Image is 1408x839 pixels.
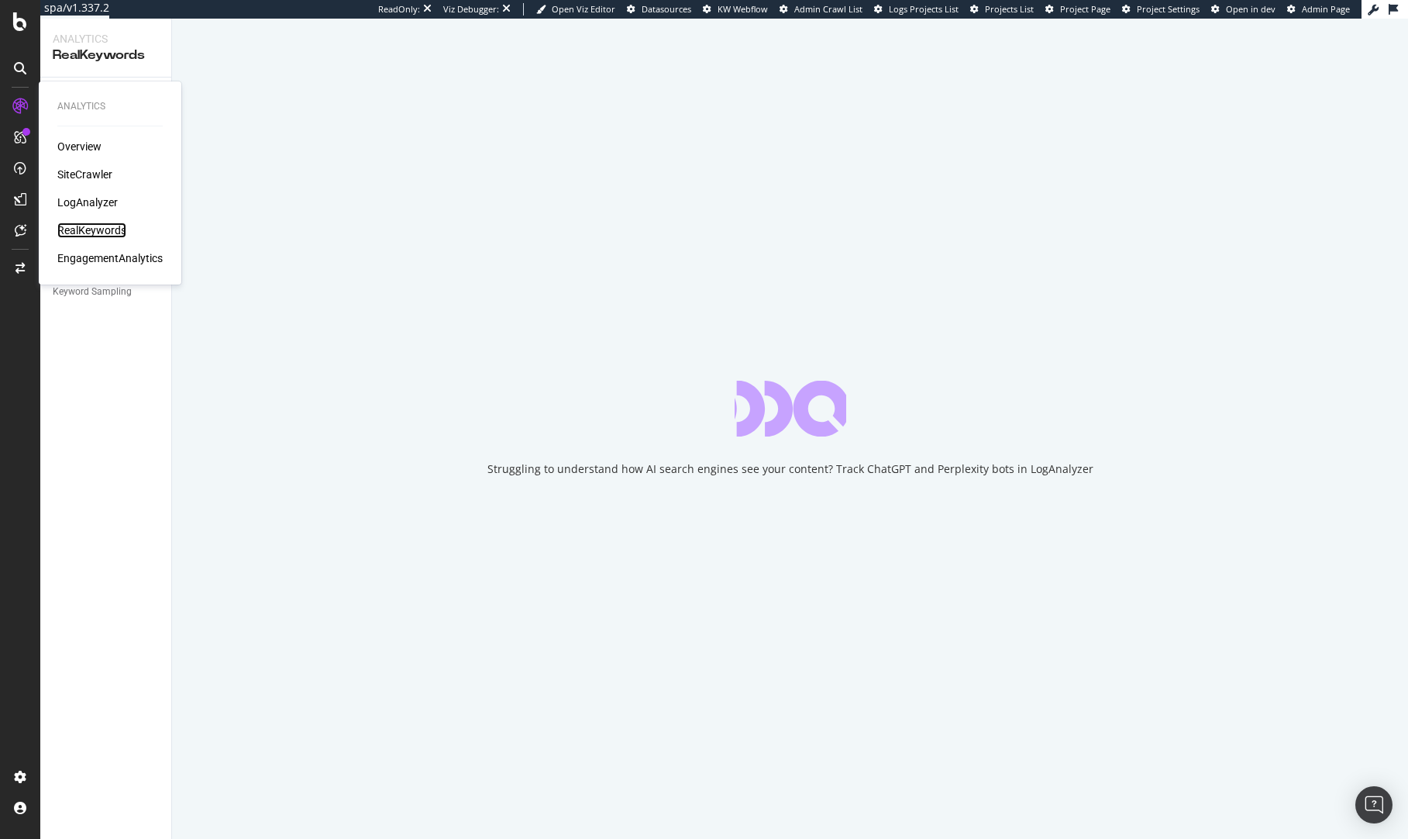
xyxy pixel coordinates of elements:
a: EngagementAnalytics [57,250,163,266]
a: LogAnalyzer [57,195,118,210]
a: Projects List [970,3,1034,16]
a: KW Webflow [703,3,768,16]
div: Open Intercom Messenger [1355,786,1393,823]
span: Admin Page [1302,3,1350,15]
a: SiteCrawler [57,167,112,182]
a: RealKeywords [57,223,126,238]
span: Admin Crawl List [794,3,862,15]
span: Open in dev [1226,3,1275,15]
a: Keyword Sampling [53,284,160,300]
a: Open in dev [1211,3,1275,16]
div: animation [735,381,846,437]
span: Project Page [1060,3,1110,15]
div: Struggling to understand how AI search engines see your content? Track ChatGPT and Perplexity bot... [487,461,1093,477]
a: Admin Page [1287,3,1350,16]
a: Datasources [627,3,691,16]
span: Project Settings [1137,3,1200,15]
a: Open Viz Editor [536,3,615,16]
a: Project Page [1045,3,1110,16]
span: Datasources [642,3,691,15]
div: Keyword Sampling [53,284,132,300]
span: Projects List [985,3,1034,15]
span: Logs Projects List [889,3,959,15]
a: Admin Crawl List [780,3,862,16]
div: RealKeywords [53,47,159,64]
a: Overview [57,139,102,154]
div: Analytics [57,100,163,113]
div: ReadOnly: [378,3,420,16]
a: Logs Projects List [874,3,959,16]
span: KW Webflow [718,3,768,15]
span: Open Viz Editor [552,3,615,15]
a: Project Settings [1122,3,1200,16]
div: Viz Debugger: [443,3,499,16]
div: Analytics [53,31,159,47]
